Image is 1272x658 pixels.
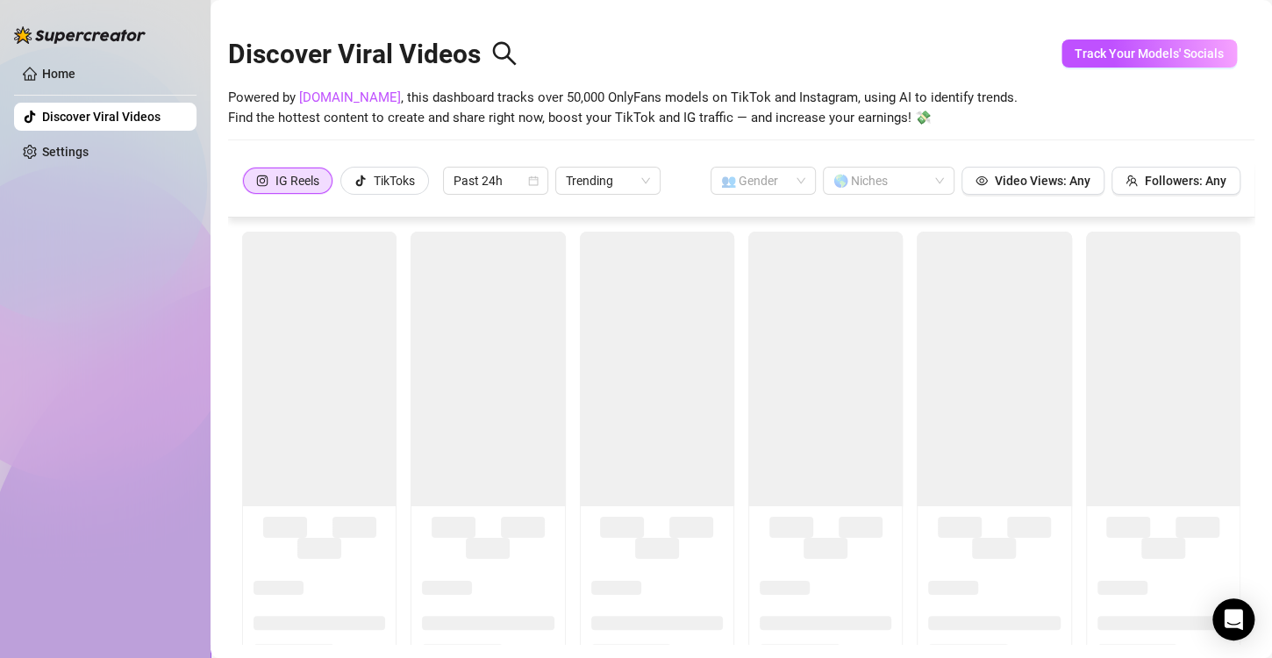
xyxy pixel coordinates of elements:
span: tik-tok [354,175,367,187]
span: instagram [256,175,268,187]
div: TikToks [374,168,415,194]
a: Discover Viral Videos [42,110,161,124]
span: Video Views: Any [995,174,1090,188]
button: Followers: Any [1111,167,1240,195]
div: Open Intercom Messenger [1212,598,1254,640]
span: Followers: Any [1145,174,1226,188]
div: IG Reels [275,168,319,194]
span: Track Your Models' Socials [1075,46,1224,61]
span: Past 24h [454,168,538,194]
span: team [1126,175,1138,187]
button: Video Views: Any [961,167,1104,195]
button: Track Your Models' Socials [1061,39,1237,68]
span: Powered by , this dashboard tracks over 50,000 OnlyFans models on TikTok and Instagram, using AI ... [228,88,1018,129]
h2: Discover Viral Videos [228,38,518,71]
img: logo-BBDzfeDw.svg [14,26,146,44]
a: Settings [42,145,89,159]
span: calendar [528,175,539,186]
a: [DOMAIN_NAME] [299,89,401,105]
span: search [491,40,518,67]
a: Home [42,67,75,81]
span: Trending [566,168,650,194]
span: eye [975,175,988,187]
